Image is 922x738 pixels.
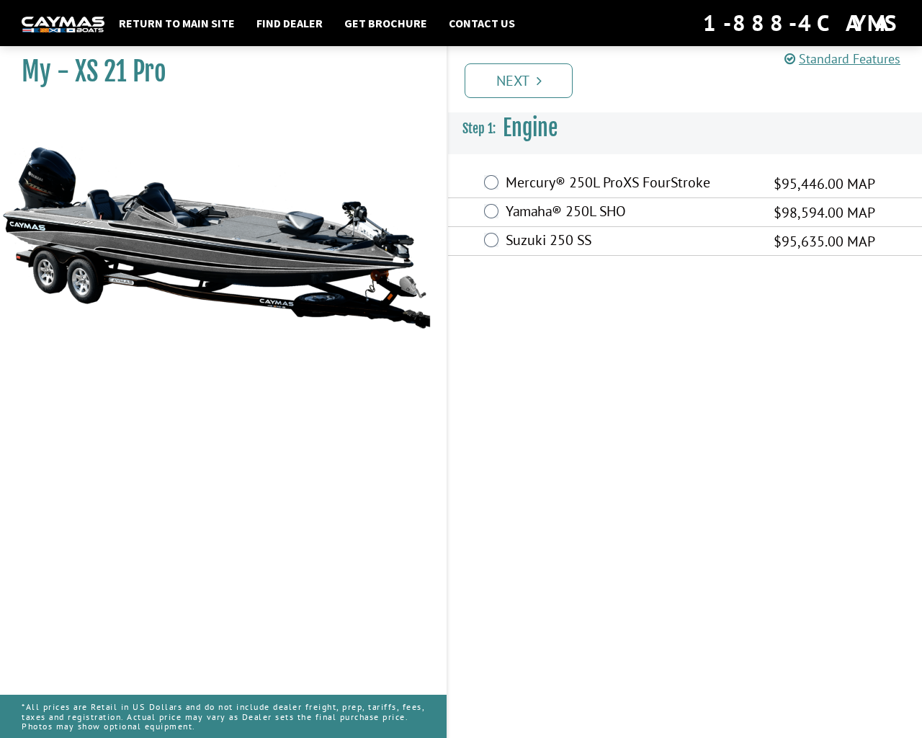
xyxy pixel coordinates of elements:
a: Standard Features [784,50,900,67]
span: $98,594.00 MAP [774,202,875,223]
label: Yamaha® 250L SHO [506,203,756,223]
label: Mercury® 250L ProXS FourStroke [506,174,756,195]
a: Get Brochure [337,14,434,32]
a: Contact Us [442,14,522,32]
span: $95,446.00 MAP [774,173,875,195]
h3: Engine [448,102,922,155]
a: Next [465,63,573,98]
a: Return to main site [112,14,242,32]
h1: My - XS 21 Pro [22,55,411,88]
img: white-logo-c9c8dbefe5ff5ceceb0f0178aa75bf4bb51f6bca0971e226c86eb53dfe498488.png [22,17,104,32]
p: *All prices are Retail in US Dollars and do not include dealer freight, prep, tariffs, fees, taxe... [22,695,425,738]
label: Suzuki 250 SS [506,231,756,252]
div: 1-888-4CAYMAS [703,7,900,39]
span: $95,635.00 MAP [774,231,875,252]
a: Find Dealer [249,14,330,32]
ul: Pagination [461,61,922,98]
